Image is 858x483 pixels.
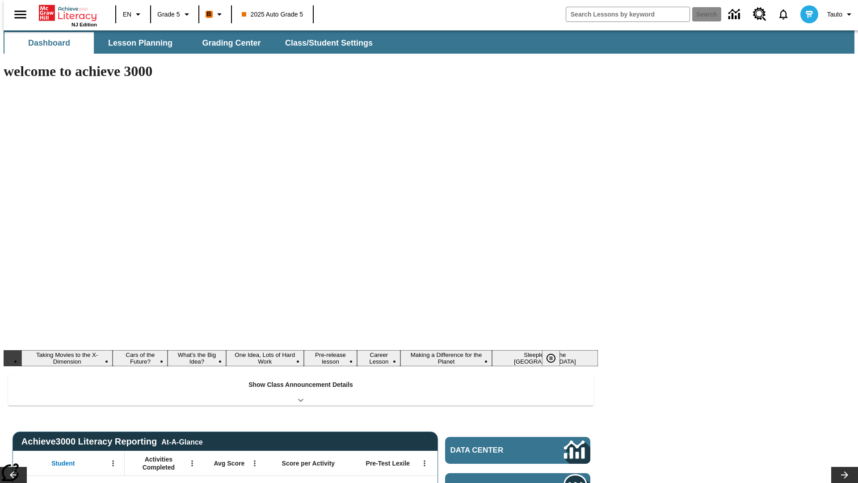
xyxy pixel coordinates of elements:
a: Data Center [723,2,748,27]
span: B [207,8,211,20]
button: Grading Center [187,32,276,54]
button: Slide 6 Career Lesson [357,350,400,366]
span: Score per Activity [282,459,335,467]
div: At-A-Glance [161,436,202,446]
button: Open Menu [185,457,199,470]
span: NJ Edition [71,22,97,27]
div: Pause [542,350,569,366]
button: Slide 1 Taking Movies to the X-Dimension [21,350,113,366]
button: Slide 8 Sleepless in the Animal Kingdom [492,350,598,366]
button: Lesson carousel, Next [831,467,858,483]
button: Language: EN, Select a language [119,6,147,22]
button: Boost Class color is orange. Change class color [202,6,228,22]
button: Pause [542,350,560,366]
a: Resource Center, Will open in new tab [748,2,772,26]
div: SubNavbar [4,32,381,54]
button: Class/Student Settings [278,32,380,54]
span: Avg Score [214,459,244,467]
a: Home [39,4,97,22]
img: avatar image [800,5,818,23]
div: SubNavbar [4,30,854,54]
button: Profile/Settings [824,6,858,22]
button: Select a new avatar [795,3,824,26]
button: Dashboard [4,32,94,54]
button: Slide 4 One Idea, Lots of Hard Work [226,350,304,366]
button: Lesson Planning [96,32,185,54]
span: Achieve3000 Literacy Reporting [21,436,203,447]
button: Slide 7 Making a Difference for the Planet [400,350,492,366]
span: Grade 5 [157,10,180,19]
span: Data Center [450,446,534,455]
input: search field [566,7,690,21]
button: Open Menu [106,457,120,470]
span: EN [123,10,131,19]
button: Grade: Grade 5, Select a grade [154,6,196,22]
a: Data Center [445,437,590,464]
button: Open Menu [248,457,261,470]
p: Show Class Announcement Details [248,380,353,390]
button: Slide 3 What's the Big Idea? [168,350,226,366]
span: 2025 Auto Grade 5 [242,10,303,19]
button: Slide 2 Cars of the Future? [113,350,168,366]
span: Tauto [827,10,842,19]
div: Show Class Announcement Details [8,375,593,406]
span: Activities Completed [129,455,188,471]
span: Student [51,459,75,467]
div: Home [39,3,97,27]
button: Slide 5 Pre-release lesson [304,350,357,366]
span: Pre-Test Lexile [366,459,410,467]
h1: welcome to achieve 3000 [4,63,598,80]
button: Open Menu [418,457,431,470]
button: Open side menu [7,1,34,28]
a: Notifications [772,3,795,26]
